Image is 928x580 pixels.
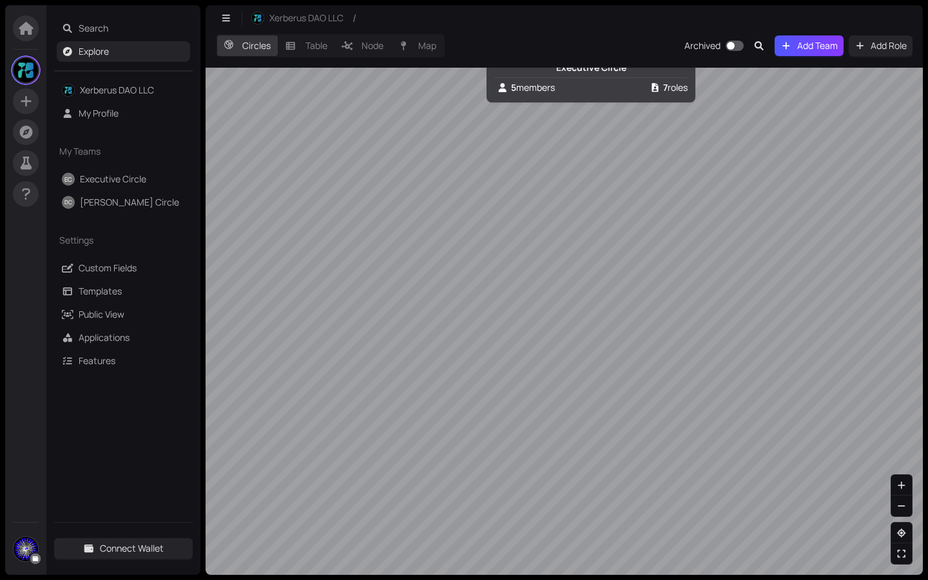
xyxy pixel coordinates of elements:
[54,226,193,255] div: Settings
[79,45,109,57] a: Explore
[775,35,844,56] button: Add Team
[269,11,343,25] span: Xerberus DAO LLC
[59,233,165,247] span: Settings
[79,262,137,274] a: Custom Fields
[79,107,119,119] a: My Profile
[54,137,193,166] div: My Teams
[80,196,179,208] a: [PERSON_NAME] Circle
[684,39,720,53] div: Archived
[79,308,124,320] a: Public View
[59,144,165,159] span: My Teams
[79,285,122,297] a: Templates
[100,541,164,556] span: Connect Wallet
[80,84,154,96] a: Xerberus DAO LLC
[14,537,38,561] img: A04G3waTp0.jpeg
[79,354,115,367] a: Features
[14,58,38,82] img: gQX6TtSrwZ.jpeg
[79,331,130,343] a: Applications
[871,39,907,53] span: Add Role
[54,538,193,559] button: Connect Wallet
[797,39,838,53] span: Add Team
[79,18,186,39] span: Search
[245,8,350,28] button: Xerberus DAO LLC
[80,173,146,185] a: Executive Circle
[252,12,264,24] img: HgCiZ4BMi_.jpeg
[849,35,913,56] button: Add Role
